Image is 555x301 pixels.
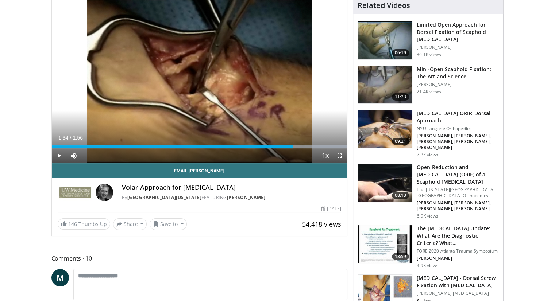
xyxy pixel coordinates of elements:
[417,248,499,254] p: FORE 2020 Atlanta Trauma Symposium
[417,21,499,43] h3: Limited Open Approach for Dorsal Fixation of Scaphoid [MEDICAL_DATA]
[358,225,499,269] a: 13:59 The [MEDICAL_DATA] Update: What Are the Diagnostic Criteria? What… FORE 2020 Atlanta Trauma...
[321,206,341,212] div: [DATE]
[150,218,187,230] button: Save to
[51,254,348,263] span: Comments 10
[358,66,412,104] img: Screen_shot_2010-09-13_at_9.16.13_PM_2.png.150x105_q85_crop-smart_upscale.jpg
[392,192,409,199] span: 08:13
[392,49,409,56] span: 06:19
[417,200,499,212] p: [PERSON_NAME], [PERSON_NAME], [PERSON_NAME], [PERSON_NAME]
[358,164,412,202] img: 9e8d4ce5-5cf9-4f64-b223-8a8a66678819.150x105_q85_crop-smart_upscale.jpg
[417,213,438,219] p: 6.9K views
[392,138,409,145] span: 09:21
[417,66,499,80] h3: Mini-Open Scaphoid Fixation: The Art and Science
[417,82,499,87] p: [PERSON_NAME]
[417,133,499,150] p: [PERSON_NAME], [PERSON_NAME], [PERSON_NAME], [PERSON_NAME], [PERSON_NAME]
[358,110,499,158] a: 09:21 [MEDICAL_DATA] ORIF: Dorsal Approach NYU Langone Orthopedics [PERSON_NAME], [PERSON_NAME], ...
[51,269,69,286] a: M
[358,110,412,148] img: 77ce367d-3479-4283-9ae2-dfa1edb86cf6.jpg.150x105_q85_crop-smart_upscale.jpg
[358,66,499,104] a: 11:23 Mini-Open Scaphoid Fixation: The Art and Science [PERSON_NAME] 21.4K views
[58,184,93,201] img: University of Washington
[358,21,499,60] a: 06:19 Limited Open Approach for Dorsal Fixation of Scaphoid [MEDICAL_DATA] [PERSON_NAME] 36.1K views
[52,163,347,178] a: Email [PERSON_NAME]
[417,274,499,289] h3: [MEDICAL_DATA] - Dorsal Screw Fixation with [MEDICAL_DATA]
[417,89,441,95] p: 21.4K views
[68,220,77,227] span: 146
[122,194,342,201] div: By FEATURING
[66,148,81,163] button: Mute
[332,148,347,163] button: Fullscreen
[358,225,412,263] img: b4efe44a-bb59-48fa-8a22-7b8bd8e59419.150x105_q85_crop-smart_upscale.jpg
[417,126,499,132] p: NYU Langone Orthopedics
[96,184,113,201] img: Avatar
[417,152,438,158] p: 7.3K views
[417,52,441,58] p: 36.1K views
[417,164,499,185] h3: Open Reduction and [MEDICAL_DATA] (ORIF) of a Scaphoid [MEDICAL_DATA]
[52,148,66,163] button: Play
[358,1,410,10] h4: Related Videos
[417,225,499,247] h3: The [MEDICAL_DATA] Update: What Are the Diagnostic Criteria? What…
[302,220,341,228] span: 54,418 views
[318,148,332,163] button: Playback Rate
[70,135,72,141] span: /
[417,44,499,50] p: [PERSON_NAME]
[227,194,266,200] a: [PERSON_NAME]
[392,253,409,260] span: 13:59
[358,164,499,219] a: 08:13 Open Reduction and [MEDICAL_DATA] (ORIF) of a Scaphoid [MEDICAL_DATA] The [US_STATE][GEOGRA...
[358,21,412,59] img: bindra_-_mini_open_scaphoid_2.png.150x105_q85_crop-smart_upscale.jpg
[392,93,409,101] span: 11:23
[417,263,438,269] p: 4.9K views
[73,135,83,141] span: 1:56
[58,218,110,230] a: 146 Thumbs Up
[52,145,347,148] div: Progress Bar
[122,184,342,192] h4: Volar Approach for [MEDICAL_DATA]
[417,255,499,261] p: [PERSON_NAME]
[417,110,499,124] h3: [MEDICAL_DATA] ORIF: Dorsal Approach
[58,135,68,141] span: 1:34
[127,194,202,200] a: [GEOGRAPHIC_DATA][US_STATE]
[417,290,499,296] p: [PERSON_NAME] [MEDICAL_DATA]
[113,218,147,230] button: Share
[417,187,499,199] p: The [US_STATE][GEOGRAPHIC_DATA] - [GEOGRAPHIC_DATA] Orthopedics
